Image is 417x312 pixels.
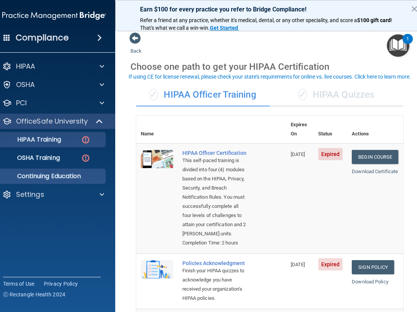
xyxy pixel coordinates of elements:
div: If using CE for license renewal, please check your state's requirements for online vs. live cours... [129,74,411,79]
a: PCI [2,98,104,108]
p: Earn $100 for every practice you refer to Bridge Compliance! [140,6,399,13]
button: Open Resource Center, 1 new notification [387,34,409,57]
div: Policies Acknowledgment [182,260,248,266]
p: HIPAA [16,62,35,71]
a: Get Started [210,25,239,31]
th: Name [136,116,178,143]
span: [DATE] [291,262,305,267]
th: Actions [347,116,403,143]
div: This self-paced training is divided into four (4) modules based on the HIPAA, Privacy, Security, ... [182,156,248,238]
a: HIPAA Officer Certification [182,150,248,156]
a: Settings [2,190,104,199]
p: Settings [16,190,44,199]
p: PCI [16,98,27,108]
a: OfficeSafe University [2,117,104,126]
strong: $100 gift card [357,17,391,23]
th: Expires On [286,116,314,143]
img: PMB logo [2,8,106,23]
th: Status [314,116,348,143]
img: danger-circle.6113f641.png [81,153,90,163]
a: Download Policy [352,279,388,285]
span: ✓ [298,89,307,100]
span: [DATE] [291,151,305,157]
img: danger-circle.6113f641.png [81,135,90,145]
a: Back [130,39,142,54]
div: HIPAA Officer Training [136,84,270,106]
a: Sign Policy [352,260,394,274]
span: Refer a friend at any practice, whether it's medical, dental, or any other speciality, and score a [140,17,357,23]
div: 1 [406,39,409,49]
span: ! That's what we call a win-win. [140,17,393,31]
a: Begin Course [352,150,398,164]
a: Download Certificate [352,169,398,174]
p: OSHA [16,80,35,89]
a: Terms of Use [3,280,35,288]
div: Completion Time: 2 hours [182,238,248,248]
a: HIPAA [2,62,104,71]
span: Expired [318,258,343,270]
span: ✓ [149,89,158,100]
div: Choose one path to get your HIPAA Certification [130,56,409,78]
h4: Compliance [16,32,69,43]
span: Ⓒ Rectangle Health 2024 [3,291,66,298]
a: Privacy Policy [44,280,78,288]
a: OSHA [2,80,104,89]
button: If using CE for license renewal, please check your state's requirements for online vs. live cours... [127,73,412,80]
strong: Get Started [210,25,238,31]
p: OfficeSafe University [16,117,88,126]
div: Finish your HIPAA quizzes to acknowledge you have received your organization’s HIPAA policies. [182,266,248,303]
span: Expired [318,148,343,160]
div: HIPAA Quizzes [270,84,403,106]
